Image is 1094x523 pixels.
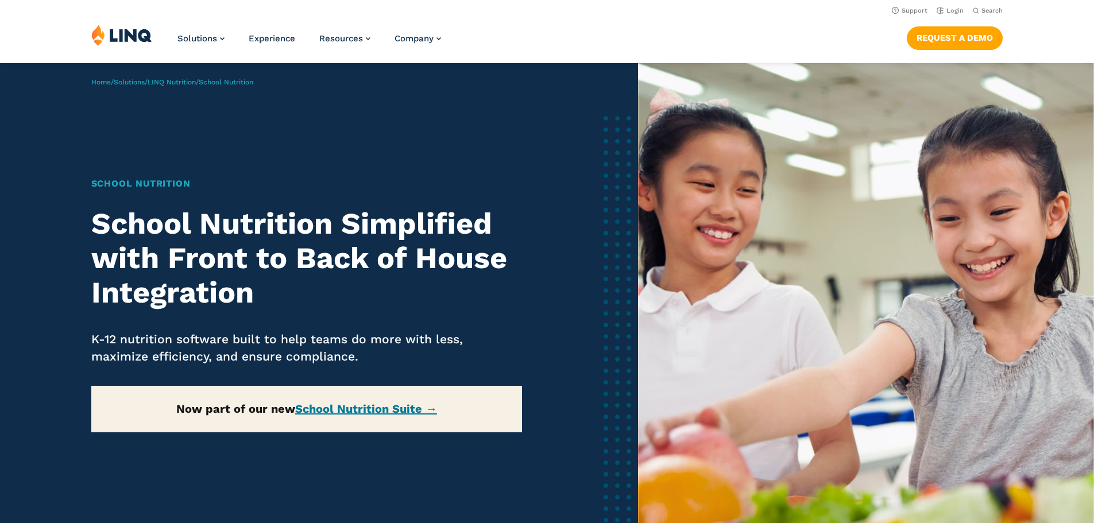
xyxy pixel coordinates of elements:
[319,33,363,44] span: Resources
[177,24,441,62] nav: Primary Navigation
[892,7,927,14] a: Support
[295,402,437,416] a: School Nutrition Suite →
[91,24,152,46] img: LINQ | K‑12 Software
[176,402,437,416] strong: Now part of our new
[91,207,523,309] h2: School Nutrition Simplified with Front to Back of House Integration
[395,33,434,44] span: Company
[395,33,441,44] a: Company
[981,7,1003,14] span: Search
[177,33,225,44] a: Solutions
[114,78,145,86] a: Solutions
[937,7,964,14] a: Login
[91,177,523,191] h1: School Nutrition
[907,24,1003,49] nav: Button Navigation
[91,78,111,86] a: Home
[91,331,523,365] p: K-12 nutrition software built to help teams do more with less, maximize efficiency, and ensure co...
[973,6,1003,15] button: Open Search Bar
[199,78,253,86] span: School Nutrition
[148,78,196,86] a: LINQ Nutrition
[319,33,370,44] a: Resources
[177,33,217,44] span: Solutions
[91,78,253,86] span: / / /
[907,26,1003,49] a: Request a Demo
[249,33,295,44] a: Experience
